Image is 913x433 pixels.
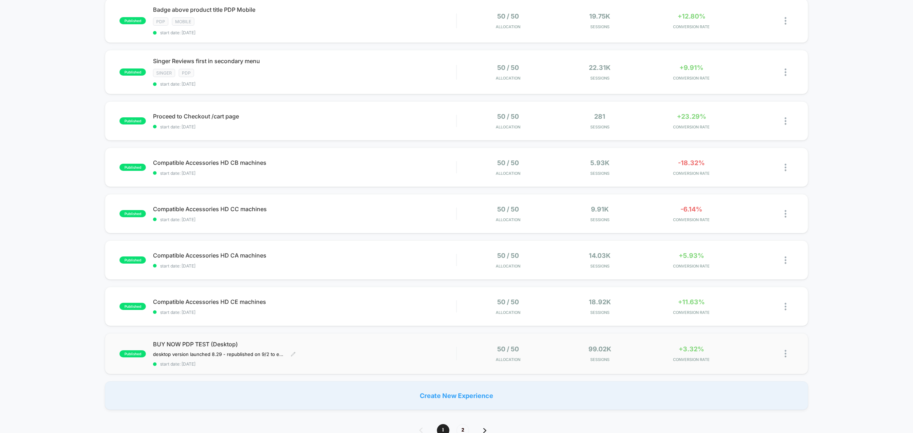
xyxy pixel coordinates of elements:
[647,264,735,269] span: CONVERSION RATE
[594,113,605,120] span: 281
[153,252,456,259] span: Compatible Accessories HD CA machines
[785,68,786,76] img: close
[153,361,456,367] span: start date: [DATE]
[497,345,519,353] span: 50 / 50
[153,30,456,35] span: start date: [DATE]
[785,117,786,125] img: close
[119,210,146,217] span: published
[153,124,456,129] span: start date: [DATE]
[497,205,519,213] span: 50 / 50
[647,357,735,362] span: CONVERSION RATE
[119,117,146,124] span: published
[153,341,456,348] span: BUY NOW PDP TEST (Desktop)
[496,124,520,129] span: Allocation
[647,217,735,222] span: CONVERSION RATE
[556,357,644,362] span: Sessions
[497,159,519,167] span: 50 / 50
[119,164,146,171] span: published
[153,113,456,120] span: Proceed to Checkout /cart page
[679,252,704,259] span: +5.93%
[591,205,609,213] span: 9.91k
[497,252,519,259] span: 50 / 50
[678,12,705,20] span: +12.80%
[556,76,644,81] span: Sessions
[179,69,194,77] span: PDP
[497,12,519,20] span: 50 / 50
[153,159,456,166] span: Compatible Accessories HD CB machines
[678,298,705,306] span: +11.63%
[589,252,611,259] span: 14.03k
[497,298,519,306] span: 50 / 50
[153,351,285,357] span: desktop version launched 8.29﻿ - republished on 9/2 to ensure OOS products dont show the buy now ...
[556,217,644,222] span: Sessions
[785,256,786,264] img: close
[556,124,644,129] span: Sessions
[483,428,486,433] img: pagination forward
[647,124,735,129] span: CONVERSION RATE
[647,310,735,315] span: CONVERSION RATE
[589,64,611,71] span: 22.31k
[153,205,456,213] span: Compatible Accessories HD CC machines
[589,12,610,20] span: 19.75k
[496,217,520,222] span: Allocation
[679,64,703,71] span: +9.91%
[497,64,519,71] span: 50 / 50
[153,310,456,315] span: start date: [DATE]
[153,263,456,269] span: start date: [DATE]
[153,298,456,305] span: Compatible Accessories HD CE machines
[497,113,519,120] span: 50 / 50
[119,256,146,264] span: published
[496,171,520,176] span: Allocation
[647,24,735,29] span: CONVERSION RATE
[647,171,735,176] span: CONVERSION RATE
[785,350,786,357] img: close
[119,17,146,24] span: published
[153,217,456,222] span: start date: [DATE]
[153,6,456,13] span: Badge above product title PDP Mobile
[785,17,786,25] img: close
[677,113,706,120] span: +23.29%
[496,76,520,81] span: Allocation
[680,205,702,213] span: -6.14%
[153,170,456,176] span: start date: [DATE]
[647,76,735,81] span: CONVERSION RATE
[556,310,644,315] span: Sessions
[556,171,644,176] span: Sessions
[496,264,520,269] span: Allocation
[590,159,609,167] span: 5.93k
[153,69,175,77] span: Singer
[589,298,611,306] span: 18.92k
[153,57,456,65] span: Singer Reviews first in secondary menu
[556,264,644,269] span: Sessions
[119,350,146,357] span: published
[556,24,644,29] span: Sessions
[496,357,520,362] span: Allocation
[785,210,786,218] img: close
[678,159,705,167] span: -18.32%
[172,17,194,26] span: Mobile
[496,24,520,29] span: Allocation
[119,303,146,310] span: published
[119,68,146,76] span: published
[588,345,611,353] span: 99.02k
[679,345,704,353] span: +3.32%
[105,381,808,410] div: Create New Experience
[785,303,786,310] img: close
[153,81,456,87] span: start date: [DATE]
[153,17,168,26] span: PDP
[785,164,786,171] img: close
[496,310,520,315] span: Allocation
